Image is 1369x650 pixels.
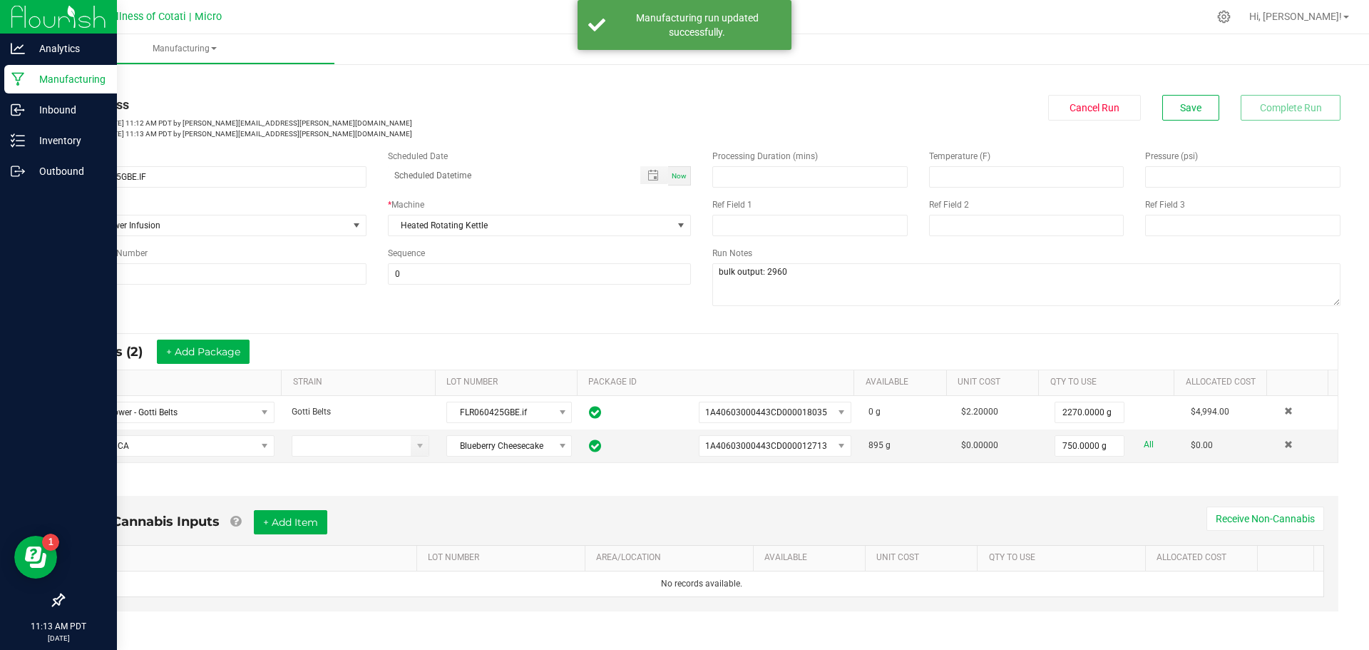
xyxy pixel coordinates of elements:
a: AVAILABLESortable [866,377,941,388]
p: Analytics [25,40,111,57]
a: Manufacturing [34,34,334,64]
span: Ref Field 2 [929,200,969,210]
span: In Sync [589,437,601,455]
a: PACKAGE IDSortable [588,377,848,388]
p: Outbound [25,163,111,180]
span: $2.20000 [961,407,998,417]
span: THCA Flower Infusion [63,215,348,235]
a: Allocated CostSortable [1186,377,1261,388]
a: LOT NUMBERSortable [446,377,571,388]
span: 1A40603000443CD000012713 [705,441,827,451]
a: Add Non-Cannabis items that were also consumed in the run (e.g. gloves and packaging); Also add N... [230,514,241,529]
td: No records available. [80,572,1323,596]
span: Bulk THCA [75,436,256,456]
inline-svg: Manufacturing [11,72,25,86]
span: Pressure (psi) [1145,151,1198,161]
span: Blueberry Cheesecake [447,436,553,456]
p: Inventory [25,132,111,149]
span: NO DATA FOUND [699,402,851,423]
span: Scheduled Date [388,151,448,161]
span: Mercy Wellness of Cotati | Micro [69,11,222,23]
span: Toggle popup [640,166,668,184]
button: Cancel Run [1048,95,1141,121]
span: $4,994.00 [1191,407,1229,417]
div: In Progress [63,95,691,114]
span: 1A40603000443CD000018035 [705,407,827,417]
span: Ref Field 1 [712,200,752,210]
p: Inbound [25,101,111,118]
span: FLR060425GBE.if [447,402,553,422]
p: [DATE] 11:13 AM PDT by [PERSON_NAME][EMAIL_ADDRESS][PERSON_NAME][DOMAIN_NAME] [63,128,691,139]
span: $0.00 [1191,440,1213,450]
span: Hi, [PERSON_NAME]! [1249,11,1342,22]
inline-svg: Analytics [11,41,25,56]
p: [DATE] [6,633,111,644]
span: Complete Run [1260,102,1322,113]
span: g [876,407,881,417]
a: QTY TO USESortable [1050,377,1169,388]
p: Manufacturing [25,71,111,88]
span: Gotti Belts [292,407,331,417]
inline-svg: Outbound [11,164,25,178]
span: 0 [868,407,873,417]
div: Manage settings [1215,10,1233,24]
input: Scheduled Datetime [388,166,626,184]
span: $0.00000 [961,440,998,450]
span: Manufacturing [34,43,334,55]
span: Heated Rotating Kettle [389,215,673,235]
a: Sortable [1278,377,1323,388]
a: ITEMSortable [91,552,411,564]
button: Save [1162,95,1219,121]
a: Allocated CostSortable [1157,552,1252,564]
a: AREA/LOCATIONSortable [596,552,747,564]
span: Run Notes [712,248,752,258]
a: LOT NUMBERSortable [428,552,579,564]
a: Sortable [1269,552,1308,564]
span: NO DATA FOUND [74,435,275,457]
button: Complete Run [1241,95,1340,121]
inline-svg: Inventory [11,133,25,148]
iframe: Resource center [14,536,57,579]
p: [DATE] 11:12 AM PDT by [PERSON_NAME][EMAIL_ADDRESS][PERSON_NAME][DOMAIN_NAME] [63,118,691,128]
button: Receive Non-Cannabis [1206,507,1324,531]
p: 11:13 AM PDT [6,620,111,633]
span: Machine [391,200,424,210]
a: QTY TO USESortable [989,552,1140,564]
a: Unit CostSortable [876,552,972,564]
button: + Add Package [157,340,250,364]
span: Inputs (2) [80,344,157,360]
div: Manufacturing run updated successfully. [613,11,781,39]
span: Sequence [388,248,425,258]
span: Non-Cannabis Inputs [79,514,220,529]
a: All [1144,435,1154,455]
a: ITEMSortable [76,377,276,388]
span: g [886,440,891,450]
span: In Sync [589,404,601,421]
span: Now [672,172,687,180]
a: AVAILABLESortable [764,552,860,564]
a: Unit CostSortable [958,377,1033,388]
iframe: Resource center unread badge [42,534,59,551]
inline-svg: Inbound [11,103,25,117]
span: Save [1180,102,1201,113]
span: Cancel Run [1070,102,1119,113]
a: STRAINSortable [293,377,430,388]
span: Ref Field 3 [1145,200,1185,210]
span: Processing Duration (mins) [712,151,818,161]
span: NO DATA FOUND [74,402,275,423]
span: Bulk Flower - Gotti Belts [75,402,256,422]
span: Temperature (F) [929,151,990,161]
span: 895 [868,440,883,450]
button: + Add Item [254,510,327,534]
